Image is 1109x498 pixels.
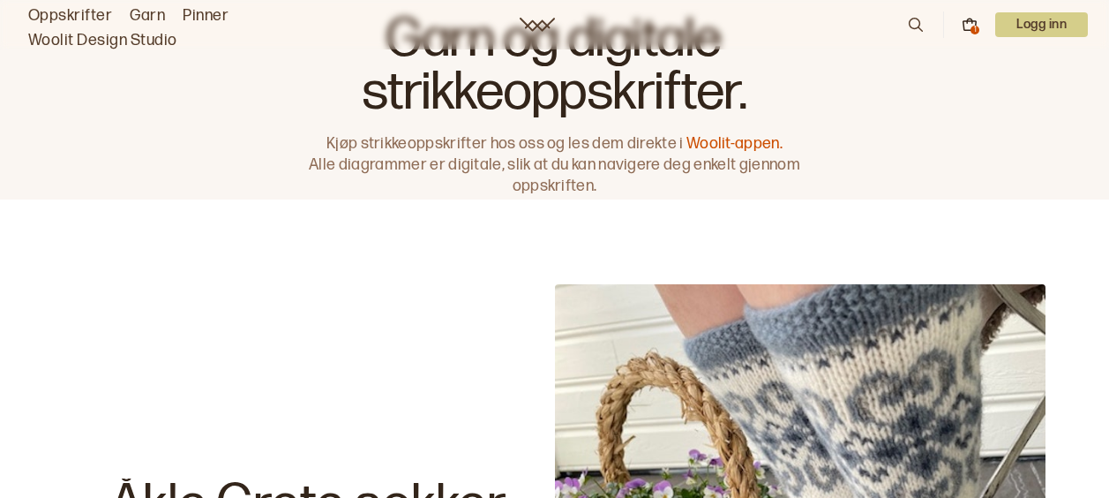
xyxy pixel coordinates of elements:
p: Kjøp strikkeoppskrifter hos oss og les dem direkte i Alle diagrammer er digitale, slik at du kan ... [301,133,809,197]
a: Woolit Design Studio [28,28,177,53]
a: Garn [130,4,165,28]
a: Woolit [520,18,555,32]
button: User dropdown [995,12,1088,37]
div: 1 [970,26,979,34]
a: Woolit-appen. [686,134,783,153]
p: Logg inn [995,12,1088,37]
button: 1 [962,17,978,33]
a: Oppskrifter [28,4,112,28]
a: Pinner [183,4,229,28]
h1: Garn og digitale strikkeoppskrifter. [301,13,809,119]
